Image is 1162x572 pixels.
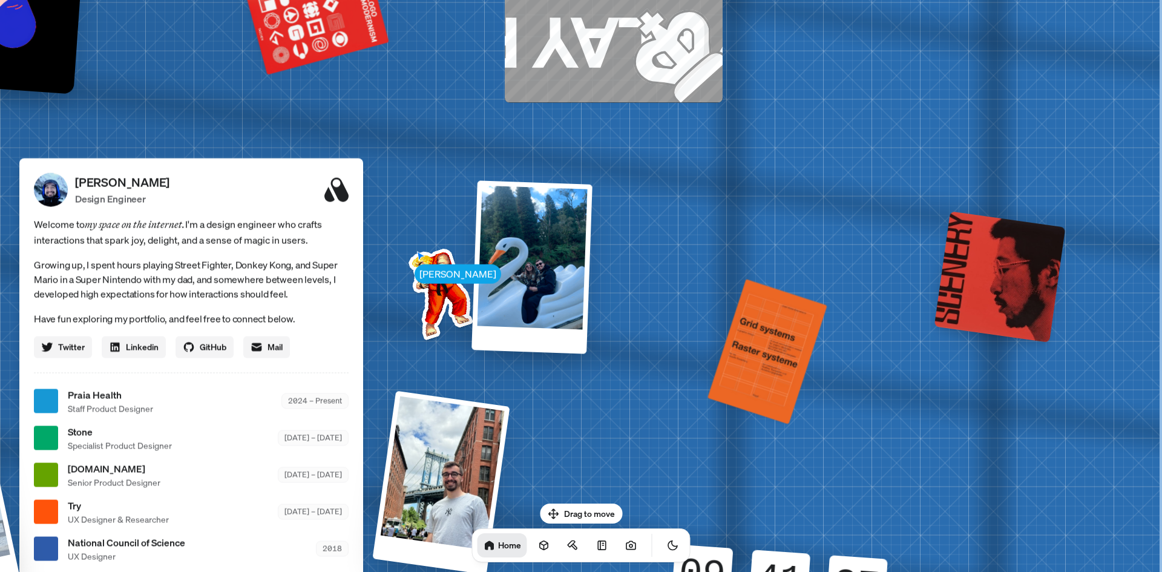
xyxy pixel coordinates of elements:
span: [DOMAIN_NAME] [68,461,160,476]
p: Have fun exploring my portfolio, and feel free to connect below. [34,311,349,326]
button: Toggle Theme [661,533,685,557]
span: Senior Product Designer [68,476,160,488]
span: Praia Health [68,387,153,402]
p: [PERSON_NAME] [75,173,169,191]
div: [DATE] – [DATE] [278,467,349,482]
span: Mail [268,341,283,353]
span: UX Designer & Researcher [68,513,169,525]
p: Growing up, I spent hours playing Street Fighter, Donkey Kong, and Super Mario in a Super Nintend... [34,257,349,301]
div: 2024 – Present [281,393,349,409]
p: Design Engineer [75,191,169,206]
img: Profile example [377,230,499,352]
div: [DATE] – [DATE] [278,430,349,445]
span: Stone [68,424,172,439]
a: Linkedin [102,336,166,358]
a: Twitter [34,336,92,358]
span: UX Designer [68,550,185,562]
div: 2018 [316,541,349,556]
div: [DATE] – [DATE] [278,504,349,519]
a: GitHub [176,336,234,358]
span: Twitter [58,341,85,353]
span: GitHub [200,341,226,353]
span: Welcome to I'm a design engineer who crafts interactions that spark joy, delight, and a sense of ... [34,216,349,248]
img: Profile Picture [34,173,68,206]
span: Specialist Product Designer [68,439,172,452]
span: National Council of Science [68,535,185,550]
em: my space on the internet. [85,218,185,230]
h1: Home [498,539,521,551]
a: Mail [243,336,290,358]
a: Home [478,533,527,557]
span: Try [68,498,169,513]
span: Linkedin [126,341,159,353]
span: Staff Product Designer [68,402,153,415]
